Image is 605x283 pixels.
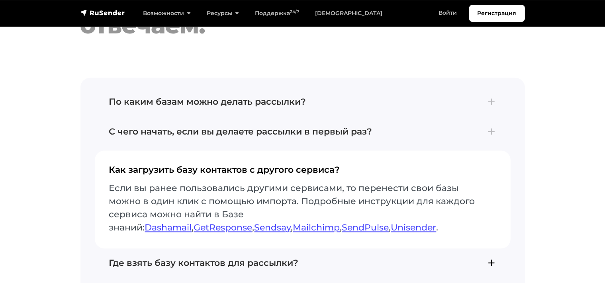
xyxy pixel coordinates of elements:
[145,222,192,233] a: Dashamail
[255,222,291,233] a: Sendsay
[437,222,439,233] a: .
[109,97,496,107] h4: По каким базам можно делать рассылки?
[109,258,496,268] h4: Где взять базу контактов для рассылки?
[307,5,390,21] a: [DEMOGRAPHIC_DATA]
[291,222,293,233] a: ,
[247,5,307,21] a: Поддержка24/7
[293,222,340,233] a: Mailchimp
[340,222,342,233] a: ,
[194,222,253,233] a: GetResponse
[192,222,194,233] a: ,
[391,222,437,233] a: Unisender
[469,5,525,22] a: Регистрация
[290,9,299,14] sup: 24/7
[342,222,389,233] a: SendPulse
[109,127,496,137] h4: С чего начать, если вы делаете рассылки в первый раз?
[135,5,199,21] a: Возможности
[109,165,496,182] h4: Как загрузить базу контактов с другого сервиса?
[431,5,465,21] a: Войти
[389,222,391,233] a: ,
[199,5,247,21] a: Ресурсы
[253,222,255,233] a: ,
[109,182,496,234] p: Если вы ранее пользовались другими сервисами, то перенести свои базы можно в один клик с помощью ...
[80,9,125,17] img: RuSender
